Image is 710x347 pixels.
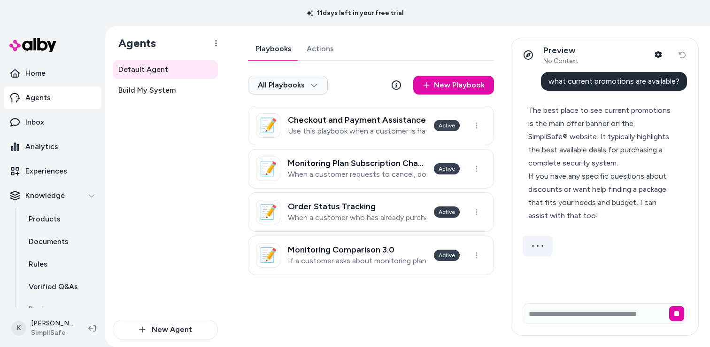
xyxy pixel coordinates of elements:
div: If you have any specific questions about discounts or want help finding a package that fits your ... [528,170,673,222]
a: Experiences [4,160,101,182]
button: Playbooks [248,38,299,60]
div: 📝 [256,243,280,268]
p: Use this playbook when a customer is having trouble completing the checkout process to purchase t... [288,126,426,136]
div: 📝 [256,157,280,181]
div: 📝 [256,200,280,224]
p: Preview [543,45,579,56]
span: Build My System [118,85,176,96]
p: Documents [29,236,69,247]
button: Stop generating [669,306,684,321]
p: Analytics [25,141,58,152]
p: Reviews [29,304,57,315]
p: Experiences [25,166,67,177]
a: Products [19,208,101,230]
div: Active [434,206,460,218]
p: Verified Q&As [29,281,78,292]
a: Reviews [19,298,101,321]
img: alby Logo [9,38,56,52]
div: Active [434,120,460,131]
button: Actions [299,38,341,60]
a: Analytics [4,135,101,158]
p: 11 days left in your free trial [301,8,409,18]
p: Products [29,213,61,225]
a: Home [4,62,101,85]
button: All Playbooks [248,76,328,95]
a: Verified Q&As [19,276,101,298]
p: Agents [25,92,51,103]
a: 📝Monitoring Comparison 3.0If a customer asks about monitoring plan options, what monitoring plans... [248,236,494,275]
a: Default Agent [113,60,218,79]
h1: Agents [111,36,156,50]
p: If a customer asks about monitoring plan options, what monitoring plans are available, or monitor... [288,256,426,266]
h3: Monitoring Plan Subscription Change [288,158,426,168]
span: Default Agent [118,64,168,75]
a: Agents [4,87,101,109]
h3: Checkout and Payment Assistance [288,115,426,125]
a: New Playbook [413,76,494,95]
div: 📝 [256,113,280,138]
h3: Order Status Tracking [288,202,426,211]
button: New Agent [113,320,218,339]
div: Active [434,250,460,261]
p: [PERSON_NAME] [31,319,73,328]
a: Rules [19,253,101,276]
span: what current promotions are available? [548,77,679,86]
span: No Context [543,57,579,65]
div: The best place to see current promotions is the main offer banner on the SimpliSafe® website. It ... [528,104,673,170]
p: When a customer requests to cancel, downgrade, upgrade, suspend or change their monitoring plan s... [288,170,426,179]
a: 📝Order Status TrackingWhen a customer who has already purchased a system wants to track or change... [248,192,494,232]
button: K[PERSON_NAME]SimpliSafe [6,313,81,343]
a: 📝Monitoring Plan Subscription ChangeWhen a customer requests to cancel, downgrade, upgrade, suspe... [248,149,494,189]
a: Inbox [4,111,101,134]
h3: Monitoring Comparison 3.0 [288,245,426,254]
span: K [11,321,26,336]
p: Knowledge [25,190,65,201]
p: Inbox [25,117,44,128]
p: When a customer who has already purchased a system wants to track or change the status of their e... [288,213,426,222]
div: Active [434,163,460,174]
p: Rules [29,259,47,270]
a: Build My System [113,81,218,100]
button: Knowledge [4,184,101,207]
p: Home [25,68,46,79]
input: Write your prompt here [523,303,687,324]
span: SimpliSafe [31,328,73,338]
span: All Playbooks [258,80,318,90]
a: 📝Checkout and Payment AssistanceUse this playbook when a customer is having trouble completing th... [248,106,494,145]
a: Documents [19,230,101,253]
